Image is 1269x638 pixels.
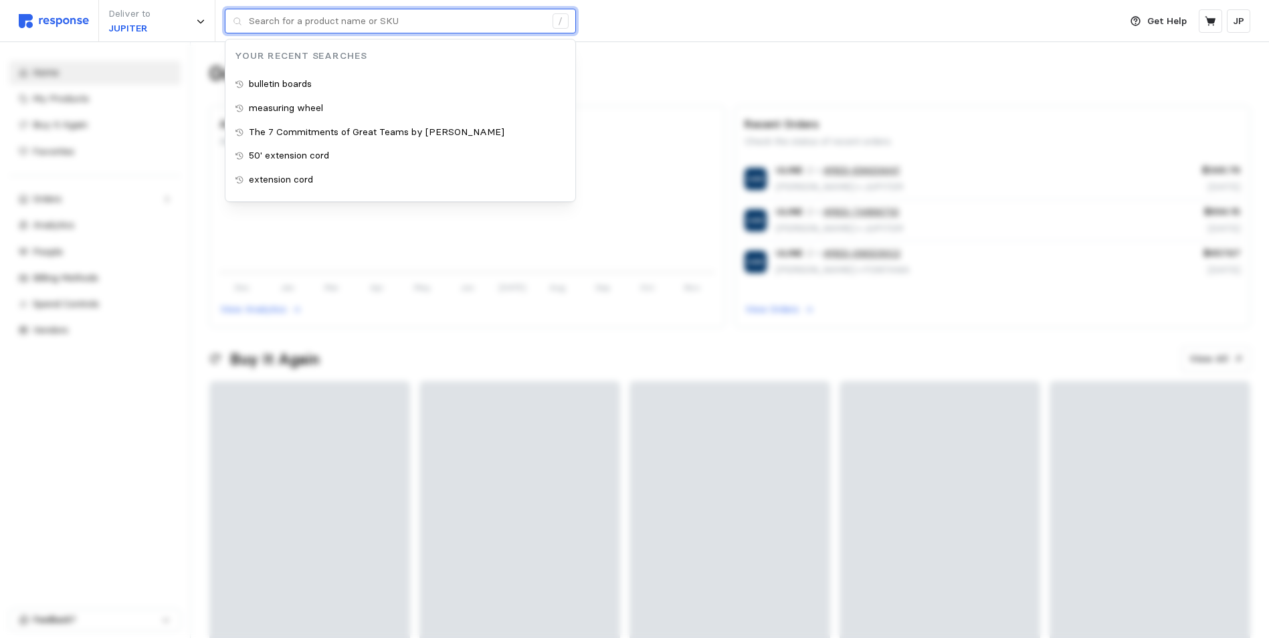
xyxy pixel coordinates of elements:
p: Your Recent Searches [225,49,575,64]
p: 50' extension cord [249,148,329,163]
button: Get Help [1122,9,1195,34]
div: / [553,13,569,29]
input: Search for a product name or SKU [249,9,545,33]
button: JP [1227,9,1250,33]
p: measuring wheel [249,101,323,116]
p: JUPITER [108,21,151,36]
p: extension cord [249,173,313,187]
p: The 7 Commitments of Great Teams by [PERSON_NAME] [249,125,504,140]
p: Deliver to [108,7,151,21]
img: svg%3e [19,14,89,28]
p: Get Help [1147,14,1187,29]
p: bulletin boards [249,77,312,92]
p: JP [1233,14,1244,29]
